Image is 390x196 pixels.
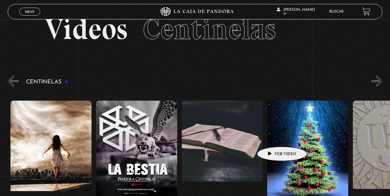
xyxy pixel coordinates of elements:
h3: Centinelas [26,79,68,85]
button: Next [372,76,382,86]
a: View your shopping cart [362,7,370,16]
span: Centinelas [143,12,276,47]
span: Cerrar [23,15,37,19]
h2: Videos [45,15,345,44]
span: [PERSON_NAME] [277,8,315,16]
button: Previous [8,76,18,86]
span: Menu [25,10,35,13]
a: Buscar [329,10,344,13]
